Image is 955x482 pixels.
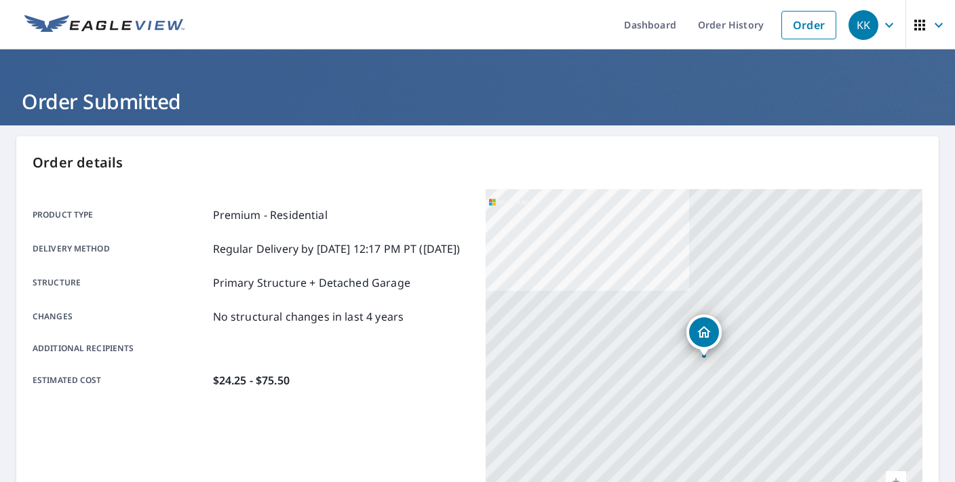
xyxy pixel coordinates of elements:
[33,308,208,325] p: Changes
[33,372,208,388] p: Estimated cost
[213,275,410,291] p: Primary Structure + Detached Garage
[33,153,922,173] p: Order details
[781,11,836,39] a: Order
[33,241,208,257] p: Delivery method
[213,241,461,257] p: Regular Delivery by [DATE] 12:17 PM PT ([DATE])
[849,10,878,40] div: KK
[213,308,404,325] p: No structural changes in last 4 years
[16,87,939,115] h1: Order Submitted
[33,342,208,355] p: Additional recipients
[686,315,722,357] div: Dropped pin, building 1, Residential property, 39 Dodd Rd Sandisfield, MA 01255
[33,207,208,223] p: Product type
[213,207,328,223] p: Premium - Residential
[33,275,208,291] p: Structure
[24,15,184,35] img: EV Logo
[213,372,290,388] p: $24.25 - $75.50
